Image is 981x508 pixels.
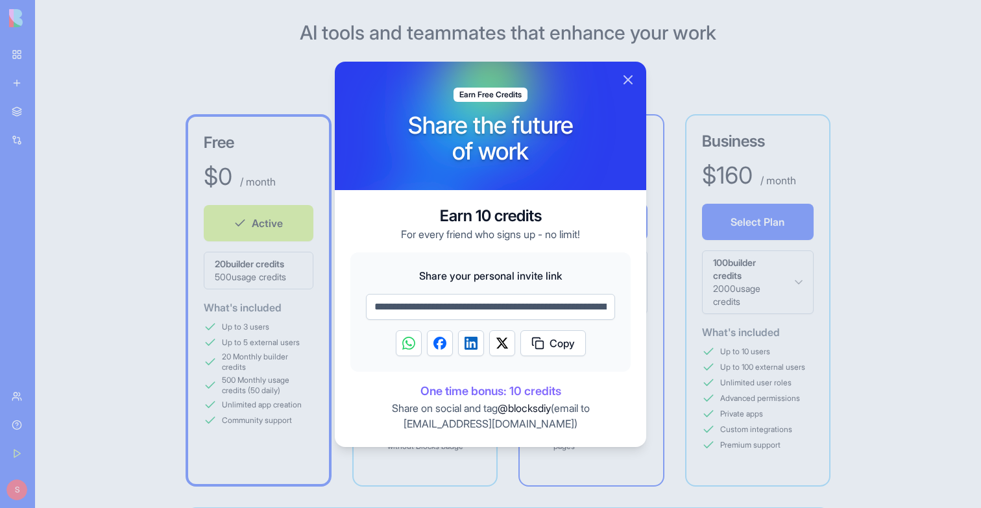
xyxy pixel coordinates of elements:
[401,206,580,226] h3: Earn 10 credits
[550,335,575,351] span: Copy
[458,330,484,356] button: Share on LinkedIn
[489,330,515,356] button: Share on Twitter
[433,337,446,350] img: Facebook
[520,330,586,356] button: Copy
[401,226,580,242] p: For every friend who signs up - no limit!
[350,400,631,431] p: Share on social and tag (email to )
[350,382,631,400] span: One time bonus: 10 credits
[427,330,453,356] button: Share on Facebook
[498,402,551,415] span: @blocksdiy
[408,112,574,164] h1: Share the future of work
[396,330,422,356] button: Share on WhatsApp
[402,337,415,350] img: WhatsApp
[459,90,522,100] span: Earn Free Credits
[496,337,509,350] img: Twitter
[366,268,615,284] span: Share your personal invite link
[465,337,478,350] img: LinkedIn
[404,417,574,430] a: [EMAIL_ADDRESS][DOMAIN_NAME]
